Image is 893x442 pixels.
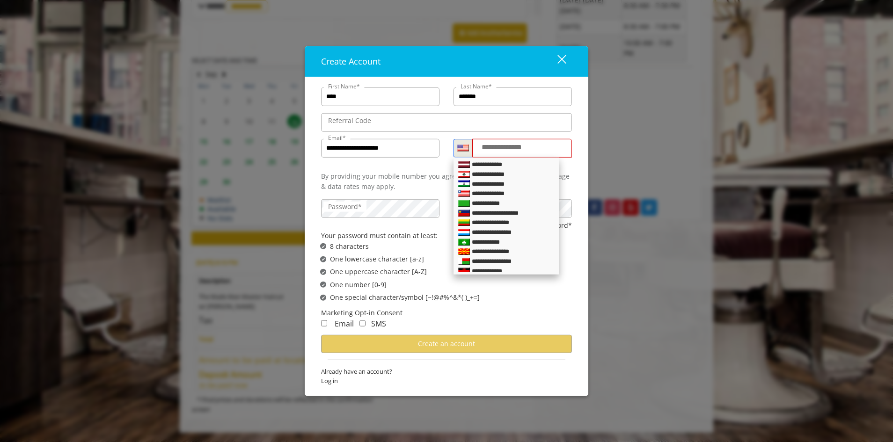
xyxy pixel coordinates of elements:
[321,320,327,326] input: Receive Marketing Email
[321,56,381,67] span: Create Account
[454,139,472,158] div: Country
[456,82,497,91] label: Last Name*
[321,334,572,353] button: Create an account
[322,281,325,289] span: ✔
[321,199,439,218] input: Password
[418,339,475,348] span: Create an account
[321,139,439,158] input: Email
[321,113,572,132] input: ReferralCode
[323,202,366,212] label: Password*
[321,87,439,106] input: FirstName
[454,87,572,106] input: Lastname
[321,366,572,376] span: Already have an account?
[321,376,572,386] span: Log in
[335,319,354,329] span: Email
[330,267,427,277] span: One uppercase character [A-Z]
[321,171,572,192] div: By providing your mobile number you agree to receive text messages. Message & data rates may apply.
[323,133,351,142] label: Email*
[359,320,366,326] input: Receive Marketing SMS
[322,255,325,263] span: ✔
[547,54,565,68] div: close dialog
[330,254,424,264] span: One lowercase character [a-z]
[322,268,325,275] span: ✔
[371,319,386,329] span: SMS
[540,51,572,71] button: close dialog
[321,231,572,241] div: Your password must contain at least:
[330,292,480,303] span: One special character/symbol [~!@#%^&*( )_+=]
[323,116,376,126] label: Referral Code
[322,294,325,301] span: ✔
[322,243,325,250] span: ✔
[330,241,369,251] span: 8 characters
[323,82,365,91] label: First Name*
[321,307,572,318] div: Marketing Opt-in Consent
[330,280,387,290] span: One number [0-9]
